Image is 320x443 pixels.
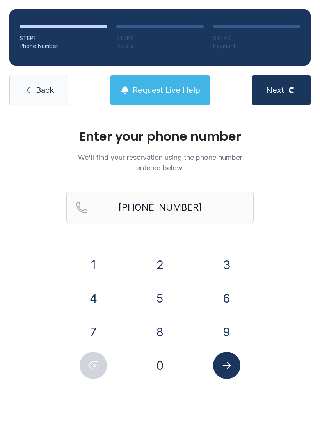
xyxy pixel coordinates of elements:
[20,34,107,42] div: STEP 1
[116,34,204,42] div: STEP 2
[80,352,107,379] button: Delete number
[146,251,174,278] button: 2
[266,85,284,96] span: Next
[213,42,300,50] div: Payment
[36,85,54,96] span: Back
[20,42,107,50] div: Phone Number
[213,34,300,42] div: STEP 3
[146,352,174,379] button: 0
[213,285,240,312] button: 6
[146,318,174,346] button: 8
[80,251,107,278] button: 1
[146,285,174,312] button: 5
[116,42,204,50] div: Details
[66,130,254,143] h1: Enter your phone number
[213,352,240,379] button: Submit lookup form
[213,251,240,278] button: 3
[213,318,240,346] button: 9
[66,152,254,173] p: We'll find your reservation using the phone number entered below.
[80,318,107,346] button: 7
[133,85,200,96] span: Request Live Help
[66,192,254,223] input: Reservation phone number
[80,285,107,312] button: 4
